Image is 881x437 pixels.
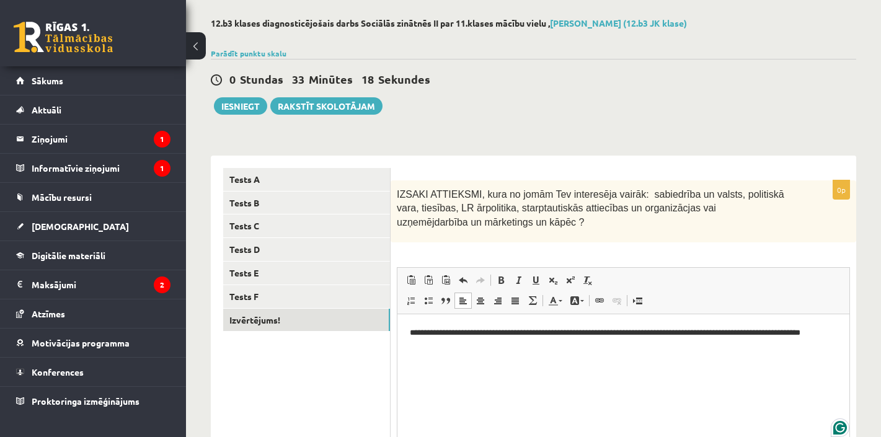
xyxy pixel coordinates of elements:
a: Parādīt punktu skalu [211,48,286,58]
a: Align Left [454,293,472,309]
span: IZSAKI ATTIEKSMI, kura no jomām Tev interesēja vairāk: sabiedrība un valsts, politiskā vara, ties... [397,189,784,227]
a: Tests C [223,214,390,237]
span: 18 [361,72,374,86]
a: Tests A [223,168,390,191]
a: Underline (⌘+U) [527,272,544,288]
span: Sekundes [378,72,430,86]
legend: Informatīvie ziņojumi [32,154,170,182]
a: Ziņojumi1 [16,125,170,153]
span: 33 [292,72,304,86]
span: Mācību resursi [32,192,92,203]
a: Mācību resursi [16,183,170,211]
span: Atzīmes [32,308,65,319]
a: Sākums [16,66,170,95]
a: Motivācijas programma [16,329,170,357]
a: Undo (⌘+Z) [454,272,472,288]
span: Minūtes [309,72,353,86]
i: 1 [154,131,170,148]
a: Izvērtējums! [223,309,390,332]
legend: Ziņojumi [32,125,170,153]
i: 2 [154,276,170,293]
a: Digitālie materiāli [16,241,170,270]
a: Tests B [223,192,390,214]
i: 1 [154,160,170,177]
span: Konferences [32,366,84,377]
a: Insert/Remove Numbered List [402,293,420,309]
button: Iesniegt [214,97,267,115]
a: Paste (⌘+V) [402,272,420,288]
a: Remove Format [579,272,596,288]
a: Unlink [608,293,626,309]
a: Insert Page Break for Printing [629,293,646,309]
span: Proktoringa izmēģinājums [32,395,139,407]
h2: 12.b3 klases diagnosticējošais darbs Sociālās zinātnēs II par 11.klases mācību vielu , [211,18,856,29]
a: Block Quote [437,293,454,309]
legend: Maksājumi [32,270,170,299]
a: Math [524,293,541,309]
a: Bold (⌘+B) [492,272,510,288]
a: Konferences [16,358,170,386]
a: Tests E [223,262,390,285]
a: Align Right [489,293,507,309]
a: Paste from Word [437,272,454,288]
a: Subscript [544,272,562,288]
a: Insert/Remove Bulleted List [420,293,437,309]
span: Digitālie materiāli [32,250,105,261]
a: Atzīmes [16,299,170,328]
a: Rīgas 1. Tālmācības vidusskola [14,22,113,53]
a: Redo (⌘+Y) [472,272,489,288]
a: Background Colour [566,293,588,309]
span: Motivācijas programma [32,337,130,348]
a: Centre [472,293,489,309]
a: Tests D [223,238,390,261]
a: Rakstīt skolotājam [270,97,383,115]
span: [DEMOGRAPHIC_DATA] [32,221,129,232]
a: [PERSON_NAME] (12.b3 JK klase) [550,17,687,29]
a: Italic (⌘+I) [510,272,527,288]
a: Link (⌘+K) [591,293,608,309]
a: Tests F [223,285,390,308]
p: 0p [833,180,850,200]
a: Proktoringa izmēģinājums [16,387,170,415]
span: 0 [229,72,236,86]
span: Sākums [32,75,63,86]
span: Stundas [240,72,283,86]
a: Paste as plain text (⌘+⌥+⇧+V) [420,272,437,288]
a: Superscript [562,272,579,288]
a: Aktuāli [16,95,170,124]
a: Maksājumi2 [16,270,170,299]
a: [DEMOGRAPHIC_DATA] [16,212,170,241]
a: Informatīvie ziņojumi1 [16,154,170,182]
a: Justify [507,293,524,309]
span: Aktuāli [32,104,61,115]
a: Text Colour [544,293,566,309]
